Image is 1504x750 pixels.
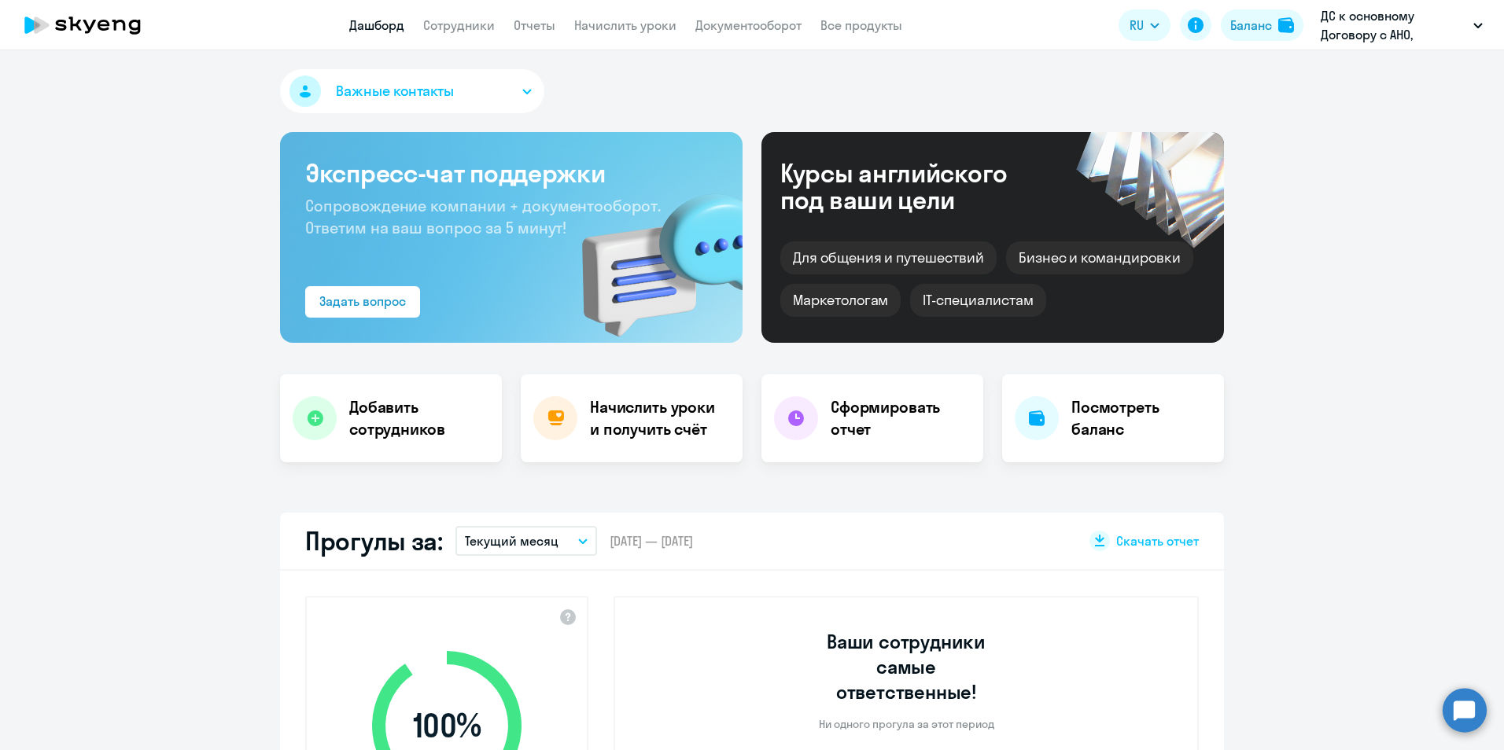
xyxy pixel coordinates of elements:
[559,166,743,343] img: bg-img
[590,396,727,440] h4: Начислить уроки и получить счёт
[1313,6,1491,44] button: ДС к основному Договору с АНО, ХАЙДЕЛЬБЕРГЦЕМЕНТ РУС, ООО
[805,629,1008,704] h3: Ваши сотрудники самые ответственные!
[1006,241,1193,274] div: Бизнес и командировки
[780,160,1049,213] div: Курсы английского под ваши цели
[610,532,693,550] span: [DATE] — [DATE]
[305,157,717,189] h3: Экспресс-чат поддержки
[820,17,902,33] a: Все продукты
[1278,17,1294,33] img: balance
[574,17,676,33] a: Начислить уроки
[780,241,997,274] div: Для общения и путешествий
[305,525,443,557] h2: Прогулы за:
[695,17,802,33] a: Документооборот
[780,284,901,317] div: Маркетологам
[831,396,971,440] h4: Сформировать отчет
[349,396,489,440] h4: Добавить сотрудников
[423,17,495,33] a: Сотрудники
[819,717,994,731] p: Ни одного прогула за этот период
[1230,16,1272,35] div: Баланс
[1321,6,1467,44] p: ДС к основному Договору с АНО, ХАЙДЕЛЬБЕРГЦЕМЕНТ РУС, ООО
[356,707,537,744] span: 100 %
[1119,9,1170,41] button: RU
[455,526,597,556] button: Текущий месяц
[349,17,404,33] a: Дашборд
[305,196,661,237] span: Сопровождение компании + документооборот. Ответим на ваш вопрос за 5 минут!
[1116,532,1199,550] span: Скачать отчет
[1221,9,1303,41] button: Балансbalance
[1071,396,1211,440] h4: Посмотреть баланс
[514,17,555,33] a: Отчеты
[1130,16,1144,35] span: RU
[305,286,420,318] button: Задать вопрос
[280,69,544,113] button: Важные контакты
[465,531,558,550] p: Текущий месяц
[910,284,1045,317] div: IT-специалистам
[319,292,406,311] div: Задать вопрос
[336,81,454,101] span: Важные контакты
